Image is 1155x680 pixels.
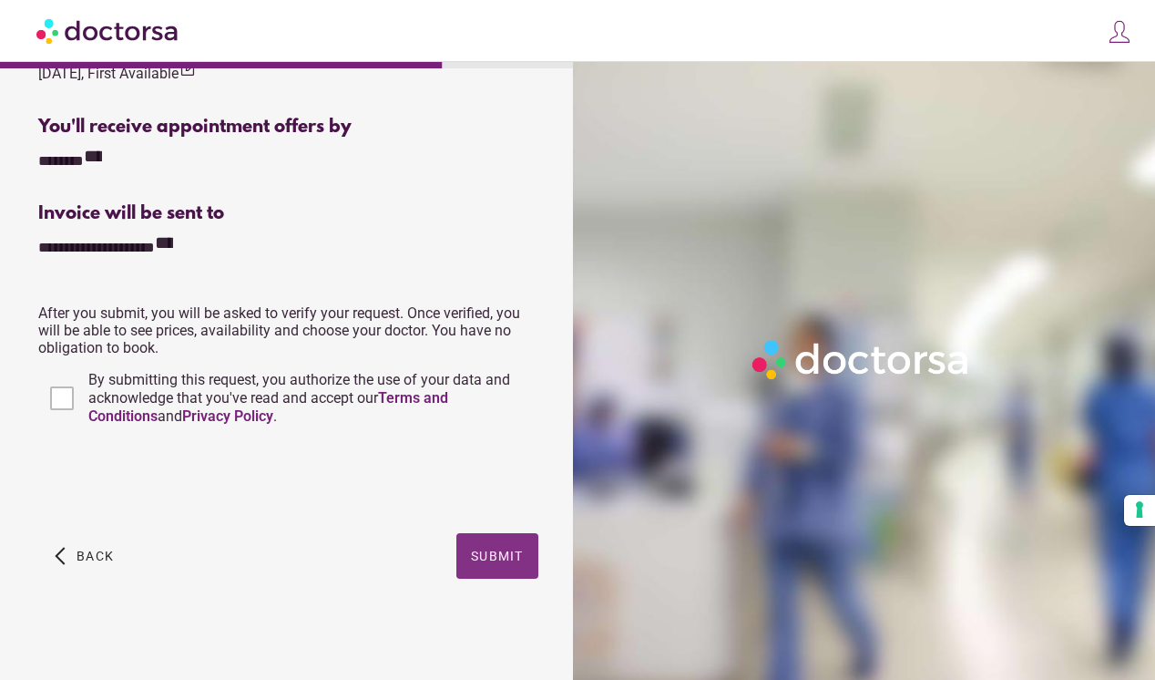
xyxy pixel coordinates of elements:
div: [DATE], First Available [38,60,197,85]
iframe: reCAPTCHA [38,444,315,515]
div: You'll receive appointment offers by [38,117,537,138]
i: edit_square [179,60,197,78]
span: Back [77,549,114,563]
span: Submit [471,549,524,563]
img: Logo-Doctorsa-trans-White-partial-flat.png [746,334,977,386]
p: After you submit, you will be asked to verify your request. Once verified, you will be able to se... [38,304,537,356]
span: By submitting this request, you authorize the use of your data and acknowledge that you've read a... [88,371,510,425]
a: Terms and Conditions [88,389,448,425]
button: arrow_back_ios Back [47,533,121,579]
a: Privacy Policy [182,407,273,425]
div: Invoice will be sent to [38,203,537,224]
button: Submit [456,533,538,579]
button: Your consent preferences for tracking technologies [1124,495,1155,526]
img: Doctorsa.com [36,10,180,51]
img: icons8-customer-100.png [1107,19,1132,45]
